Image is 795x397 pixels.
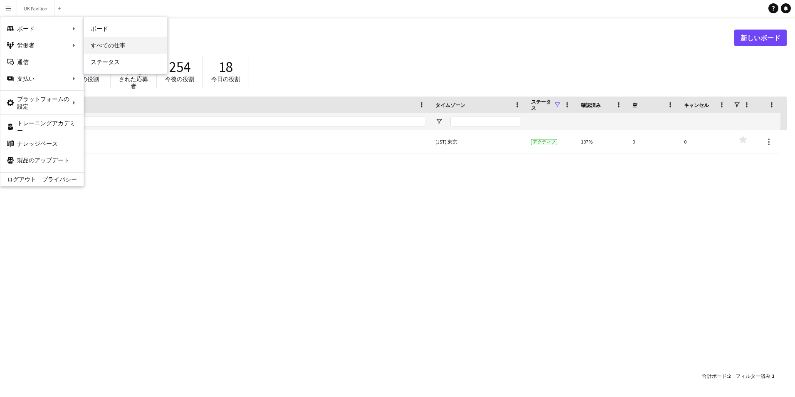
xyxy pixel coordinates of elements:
span: 確認済み [581,102,601,108]
a: UK Pavilion [20,130,425,154]
a: 新しいボード [734,30,787,46]
button: フィルターメニューを開く [435,118,443,125]
span: 254 [169,58,190,76]
div: : [702,368,731,384]
div: プラットフォームの設定 [0,94,84,111]
span: 2 [728,373,731,379]
div: 支払い [0,70,84,87]
span: 1 [772,373,774,379]
a: 通信 [0,54,84,70]
a: ボード [84,20,167,37]
a: ナレッジベース [0,135,84,152]
a: 製品のアップデート [0,152,84,169]
span: 空の役割 [76,75,99,83]
span: タイムゾーン [435,102,465,108]
span: キャンセル [684,102,709,108]
div: 107% [576,130,627,153]
span: 今後の役割 [165,75,194,83]
input: ボード名 フィルター入力 [35,117,425,127]
span: 18 [219,58,233,76]
a: ログアウト [0,176,36,183]
input: タイムゾーン フィルター入力 [450,117,521,127]
span: フィルター済み [736,373,770,379]
div: 労働者 [0,37,84,54]
span: アクティブ [531,139,557,145]
span: 空 [632,102,637,108]
span: キャンセルされた応募者 [119,68,148,90]
span: 今日の役割 [211,75,240,83]
a: ステータス [84,54,167,70]
div: (JST) 東京 [430,130,526,153]
span: ステータス [531,99,553,111]
div: : [736,368,774,384]
span: 合計ボード [702,373,727,379]
a: プライバシー [42,176,84,183]
div: 0 [679,130,731,153]
button: UK Pavilion [17,0,54,17]
a: すべての仕事 [84,37,167,54]
h1: ボード [15,32,734,44]
a: トレーニングアカデミー [0,119,84,135]
div: ボード [0,20,84,37]
div: 0 [627,130,679,153]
